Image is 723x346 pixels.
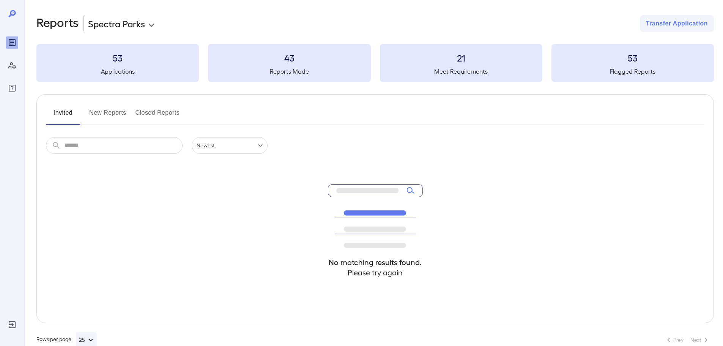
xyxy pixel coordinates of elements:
h5: Flagged Reports [551,67,714,76]
div: Newest [192,137,268,154]
h3: 53 [36,52,199,64]
h5: Applications [36,67,199,76]
div: Manage Users [6,59,18,71]
div: Reports [6,36,18,49]
button: Transfer Application [640,15,714,32]
nav: pagination navigation [661,334,714,346]
h3: 43 [208,52,370,64]
div: FAQ [6,82,18,94]
p: Spectra Parks [88,17,145,30]
summary: 53Applications43Reports Made21Meet Requirements53Flagged Reports [36,44,714,82]
h3: 21 [380,52,542,64]
h3: 53 [551,52,714,64]
button: Closed Reports [135,107,180,125]
h2: Reports [36,15,79,32]
button: Invited [46,107,80,125]
h4: Please try again [328,267,423,278]
div: Log Out [6,319,18,331]
h4: No matching results found. [328,257,423,267]
button: New Reports [89,107,126,125]
h5: Reports Made [208,67,370,76]
h5: Meet Requirements [380,67,542,76]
